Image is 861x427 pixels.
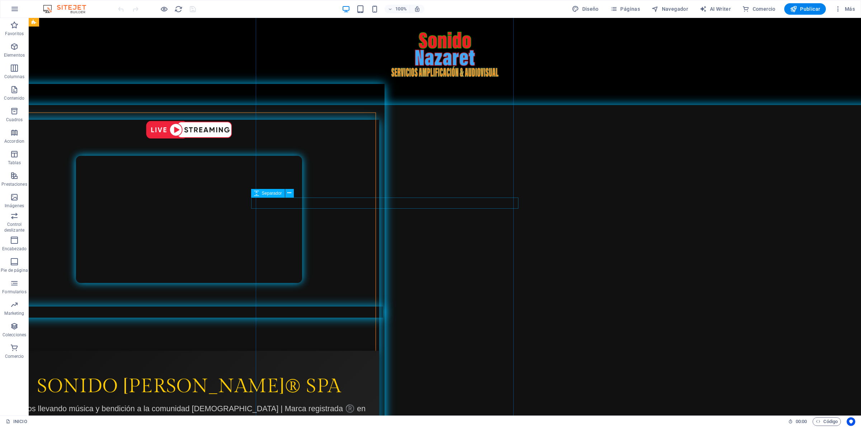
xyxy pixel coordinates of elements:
[160,5,168,13] button: Haz clic para salir del modo de previsualización y seguir editando
[174,5,183,13] i: Volver a cargar página
[816,417,838,426] span: Código
[5,354,24,359] p: Comercio
[813,417,841,426] button: Código
[649,3,691,15] button: Navegador
[790,5,820,13] span: Publicar
[4,74,25,80] p: Columnas
[2,289,26,295] p: Formularios
[5,31,24,37] p: Favoritos
[6,417,27,426] a: Haz clic para cancelar la selección y doble clic para abrir páginas
[832,3,858,15] button: Más
[1,181,27,187] p: Prestaciones
[4,310,24,316] p: Marketing
[700,5,731,13] span: AI Writer
[572,5,599,13] span: Diseño
[569,3,602,15] div: Diseño (Ctrl+Alt+Y)
[174,5,183,13] button: reload
[414,6,420,12] i: Al redimensionar, ajustar el nivel de zoom automáticamente para ajustarse al dispositivo elegido.
[395,5,407,13] h6: 100%
[1,267,28,273] p: Pie de página
[41,5,95,13] img: Editor Logo
[697,3,734,15] button: AI Writer
[4,52,25,58] p: Elementos
[610,5,640,13] span: Páginas
[651,5,688,13] span: Navegador
[8,160,21,166] p: Tablas
[834,5,855,13] span: Más
[262,191,282,195] span: Separador
[796,417,807,426] span: 00 00
[4,138,24,144] p: Accordion
[2,246,27,252] p: Encabezado
[5,203,24,209] p: Imágenes
[607,3,643,15] button: Páginas
[569,3,602,15] button: Diseño
[784,3,826,15] button: Publicar
[6,117,23,123] p: Cuadros
[4,95,24,101] p: Contenido
[3,332,26,338] p: Colecciones
[801,419,802,424] span: :
[847,417,855,426] button: Usercentrics
[739,3,778,15] button: Comercio
[788,417,807,426] h6: Tiempo de la sesión
[385,5,410,13] button: 100%
[742,5,776,13] span: Comercio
